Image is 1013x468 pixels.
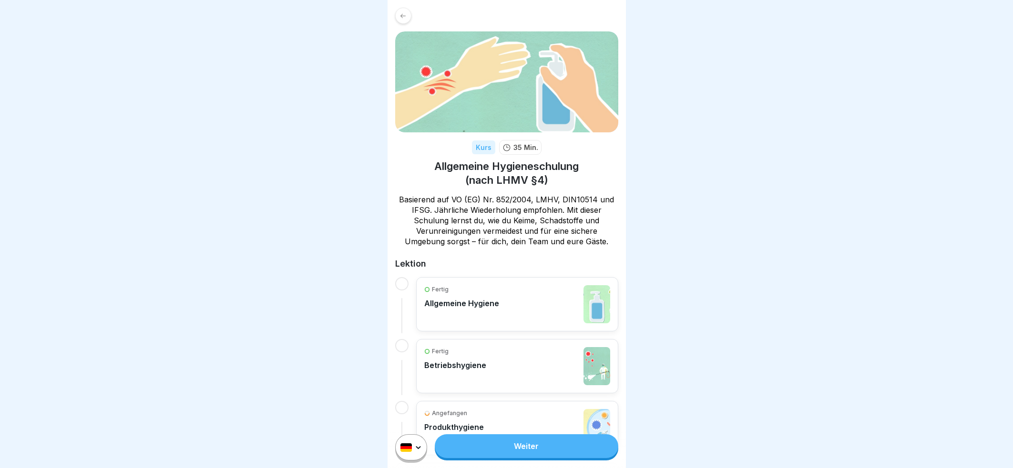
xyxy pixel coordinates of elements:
[395,258,618,269] h2: Lektion
[432,285,449,294] p: Fertig
[583,409,610,447] img: cljrtzyrg01brfb017nmaurfc.jpg
[432,409,467,418] p: Angefangen
[424,409,610,447] a: AngefangenProdukthygiene
[472,140,495,154] div: Kurs
[395,159,618,187] h1: Allgemeine Hygieneschulung (nach LHMV §4)
[435,434,618,458] a: Weiter
[395,194,618,247] p: Basierend auf VO (EG) Nr. 852/2004, LMHV, DIN10514 und IFSG. Jährliche Wiederholung empfohlen. Mi...
[424,299,499,308] p: Allgemeine Hygiene
[432,347,449,356] p: Fertig
[424,360,486,370] p: Betriebshygiene
[424,422,484,432] p: Produkthygiene
[513,142,538,152] p: 35 Min.
[395,31,618,132] img: gxsnf7ygjsfsmxd96jxi4ufn.png
[400,443,412,452] img: de.svg
[424,347,610,385] a: FertigBetriebshygiene
[583,285,610,323] img: cljrtzv0d01b7fb01soz5mpwa.jpg
[583,347,610,385] img: cljrtzx9101bjfb01ll430vbd.jpg
[424,285,610,323] a: FertigAllgemeine Hygiene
